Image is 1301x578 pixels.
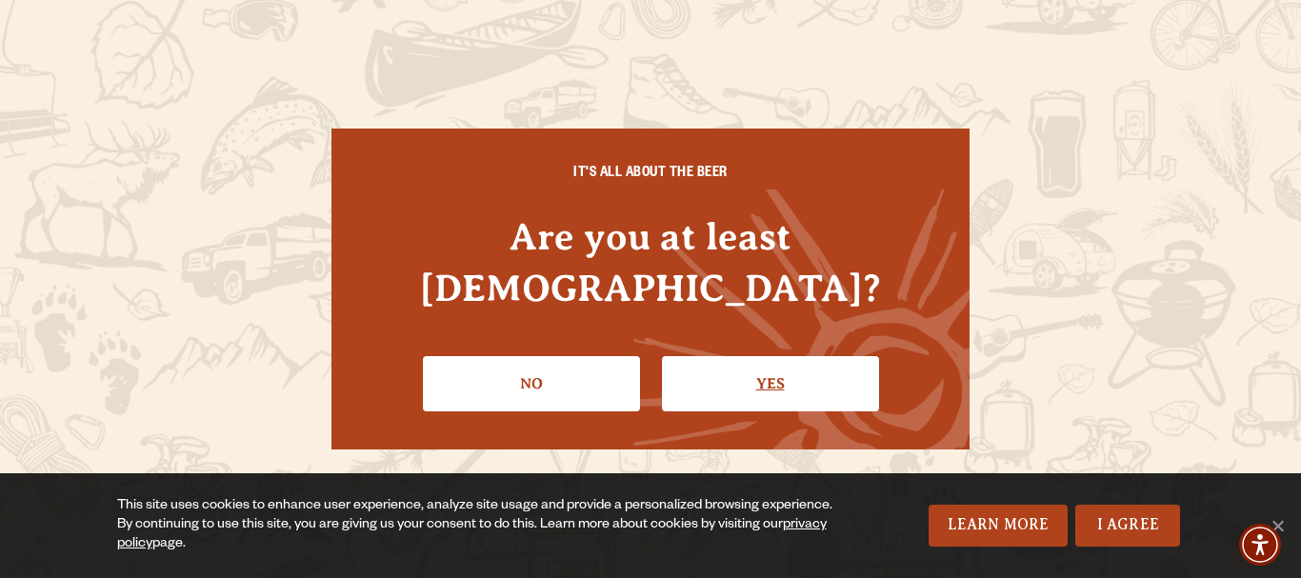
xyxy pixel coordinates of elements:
a: I Agree [1075,505,1180,547]
a: privacy policy [117,518,827,552]
a: Confirm I'm 21 or older [662,356,879,411]
a: No [423,356,640,411]
div: Accessibility Menu [1239,524,1281,566]
div: This site uses cookies to enhance user experience, analyze site usage and provide a personalized ... [117,497,841,554]
h6: IT'S ALL ABOUT THE BEER [370,167,931,184]
a: Learn More [929,505,1069,547]
h4: Are you at least [DEMOGRAPHIC_DATA]? [370,211,931,312]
